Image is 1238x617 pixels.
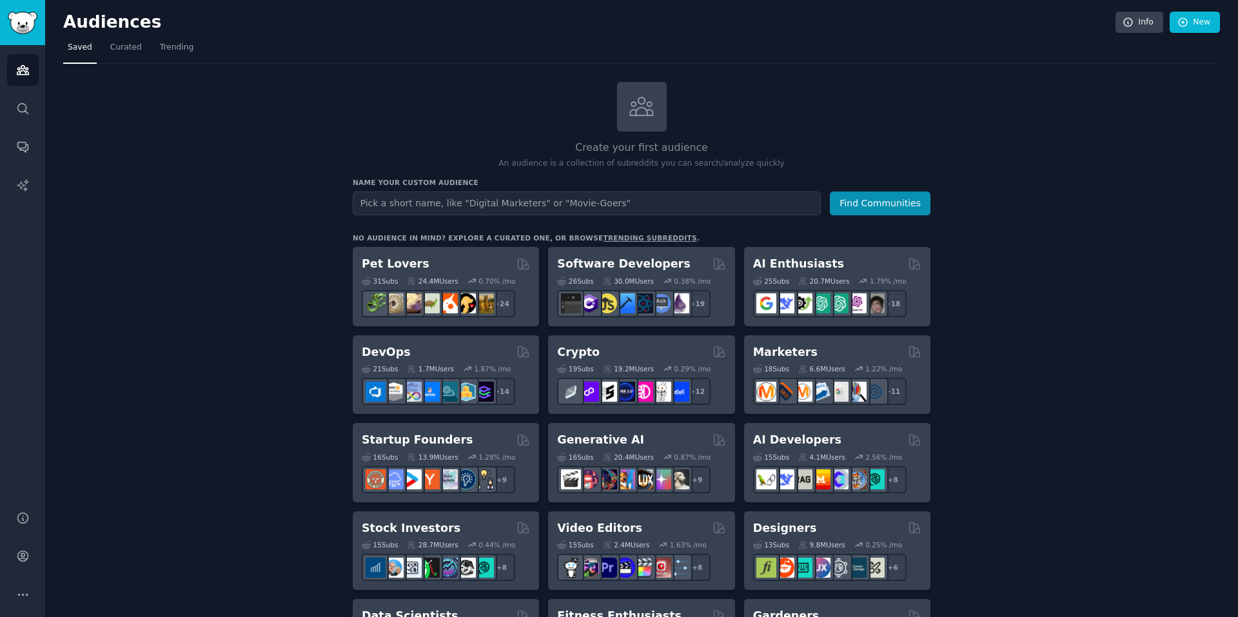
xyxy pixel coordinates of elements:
img: llmops [847,469,867,489]
img: StocksAndTrading [438,558,458,578]
button: Find Communities [830,191,930,215]
img: bigseo [774,382,794,402]
div: 25 Sub s [753,277,789,286]
div: 15 Sub s [753,453,789,462]
div: No audience in mind? Explore a curated one, or browse . [353,233,700,242]
img: AskComputerScience [651,293,671,313]
img: editors [579,558,599,578]
div: 31 Sub s [362,277,398,286]
img: leopardgeckos [402,293,422,313]
div: 20.4M Users [603,453,654,462]
img: AItoolsCatalog [792,293,812,313]
img: dividends [366,558,386,578]
h3: Name your custom audience [353,178,930,187]
img: learnjavascript [597,293,617,313]
div: + 9 [683,466,711,493]
img: defiblockchain [633,382,653,402]
h2: DevOps [362,344,411,360]
img: DevOpsLinks [420,382,440,402]
img: AIDevelopersSociety [865,469,885,489]
img: typography [756,558,776,578]
img: iOSProgramming [615,293,635,313]
img: AskMarketing [792,382,812,402]
img: UI_Design [792,558,812,578]
div: 19.2M Users [603,364,654,373]
img: Entrepreneurship [456,469,476,489]
a: Info [1115,12,1163,34]
img: Rag [792,469,812,489]
img: OnlineMarketing [865,382,885,402]
h2: AI Developers [753,432,841,448]
img: growmybusiness [474,469,494,489]
div: 2.56 % /mo [865,453,902,462]
div: 0.87 % /mo [674,453,711,462]
img: turtle [420,293,440,313]
div: 26 Sub s [557,277,593,286]
img: herpetology [366,293,386,313]
p: An audience is a collection of subreddits you can search/analyze quickly [353,158,930,170]
img: MarketingResearch [847,382,867,402]
div: + 12 [683,378,711,405]
img: GummySearch logo [8,12,37,34]
img: Docker_DevOps [402,382,422,402]
h2: Generative AI [557,432,644,448]
img: PetAdvice [456,293,476,313]
img: ValueInvesting [384,558,404,578]
img: chatgpt_promptDesign [811,293,830,313]
img: indiehackers [438,469,458,489]
img: SaaS [384,469,404,489]
div: 20.7M Users [798,277,849,286]
img: dogbreed [474,293,494,313]
h2: Marketers [753,344,818,360]
span: Trending [160,42,193,54]
div: + 8 [879,466,907,493]
div: + 8 [488,554,515,581]
img: OpenSourceAI [829,469,849,489]
img: ethstaker [597,382,617,402]
img: OpenAIDev [847,293,867,313]
img: web3 [615,382,635,402]
img: platformengineering [438,382,458,402]
div: 13 Sub s [753,540,789,549]
div: 1.7M Users [407,364,454,373]
img: PlatformEngineers [474,382,494,402]
div: 24.4M Users [407,277,458,286]
a: New [1170,12,1220,34]
img: defi_ [669,382,689,402]
h2: Audiences [63,12,1115,33]
div: 16 Sub s [557,453,593,462]
h2: Video Editors [557,520,642,536]
div: 15 Sub s [362,540,398,549]
img: Trading [420,558,440,578]
img: EntrepreneurRideAlong [366,469,386,489]
div: 1.28 % /mo [478,453,515,462]
h2: AI Enthusiasts [753,256,844,272]
img: AWS_Certified_Experts [384,382,404,402]
img: LangChain [756,469,776,489]
img: 0xPolygon [579,382,599,402]
div: 9.8M Users [798,540,845,549]
div: 1.63 % /mo [670,540,707,549]
input: Pick a short name, like "Digital Marketers" or "Movie-Goers" [353,191,821,215]
div: 1.22 % /mo [865,364,902,373]
div: + 19 [683,290,711,317]
a: Curated [106,37,146,64]
img: DeepSeek [774,469,794,489]
img: VideoEditors [615,558,635,578]
div: 15 Sub s [557,540,593,549]
img: aivideo [561,469,581,489]
img: GoogleGeminiAI [756,293,776,313]
img: swingtrading [456,558,476,578]
div: + 6 [879,554,907,581]
div: 2.4M Users [603,540,650,549]
img: DreamBooth [669,469,689,489]
img: elixir [669,293,689,313]
div: 4.1M Users [798,453,845,462]
h2: Create your first audience [353,140,930,156]
img: ArtificalIntelligence [865,293,885,313]
h2: Software Developers [557,256,690,272]
img: chatgpt_prompts_ [829,293,849,313]
img: ethfinance [561,382,581,402]
img: content_marketing [756,382,776,402]
div: 0.25 % /mo [865,540,902,549]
